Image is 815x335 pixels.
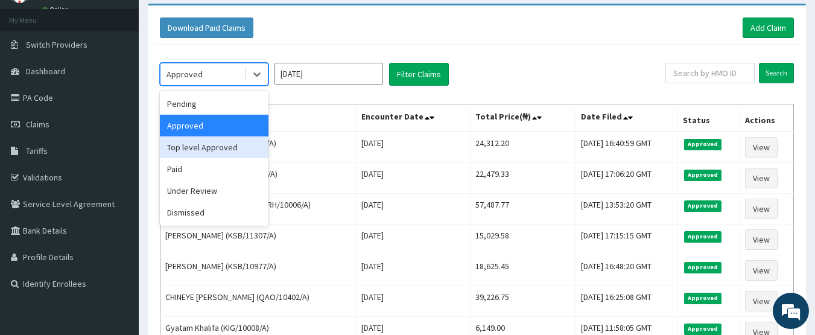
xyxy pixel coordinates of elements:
div: Top level Approved [160,136,268,158]
td: [DATE] 16:25:08 GMT [576,286,677,317]
input: Search [759,63,794,83]
td: [DATE] [356,194,470,225]
span: Switch Providers [26,39,87,50]
span: Approved [684,293,722,304]
span: We're online! [70,94,166,216]
a: Add Claim [743,18,794,38]
td: [DATE] [356,286,470,317]
span: Dashboard [26,66,65,77]
td: [DATE] [356,225,470,255]
span: Approved [684,231,722,242]
td: 22,479.33 [470,163,576,194]
td: [DATE] [356,255,470,286]
input: Search by HMO ID [665,63,755,83]
th: Date Filed [576,104,677,132]
input: Select Month and Year [274,63,383,85]
td: 57,487.77 [470,194,576,225]
div: Approved [166,68,203,80]
span: Approved [684,262,722,273]
img: d_794563401_company_1708531726252_794563401 [22,60,49,91]
div: Paid [160,158,268,180]
td: [DATE] [356,163,470,194]
div: Approved [160,115,268,136]
td: [DATE] 17:15:15 GMT [576,225,677,255]
td: [PERSON_NAME] (KSB/11307/A) [160,225,357,255]
td: [PERSON_NAME] (KSB/10977/A) [160,255,357,286]
div: Under Review [160,180,268,202]
span: Approved [684,324,722,334]
a: View [745,229,778,250]
textarea: Type your message and hit 'Enter' [6,214,230,257]
a: View [745,168,778,188]
span: Claims [26,119,49,130]
a: View [745,199,778,219]
td: [DATE] [356,132,470,163]
a: View [745,291,778,311]
td: 15,029.58 [470,225,576,255]
td: 24,312.20 [470,132,576,163]
td: 39,226.75 [470,286,576,317]
button: Filter Claims [389,63,449,86]
td: [DATE] 16:40:59 GMT [576,132,677,163]
button: Download Paid Claims [160,18,253,38]
th: Status [677,104,740,132]
span: Approved [684,170,722,180]
div: Chat with us now [63,68,203,83]
td: 18,625.45 [470,255,576,286]
span: Tariffs [26,145,48,156]
a: Online [42,5,71,14]
div: Dismissed [160,202,268,223]
td: [DATE] 17:06:20 GMT [576,163,677,194]
a: View [745,260,778,281]
div: Pending [160,93,268,115]
th: Encounter Date [356,104,470,132]
div: Minimize live chat window [198,6,227,35]
span: Approved [684,139,722,150]
a: View [745,137,778,158]
td: [DATE] 16:48:20 GMT [576,255,677,286]
th: Actions [740,104,793,132]
td: [DATE] 13:53:20 GMT [576,194,677,225]
td: CHINEYE [PERSON_NAME] (QAO/10402/A) [160,286,357,317]
th: Total Price(₦) [470,104,576,132]
span: Approved [684,200,722,211]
